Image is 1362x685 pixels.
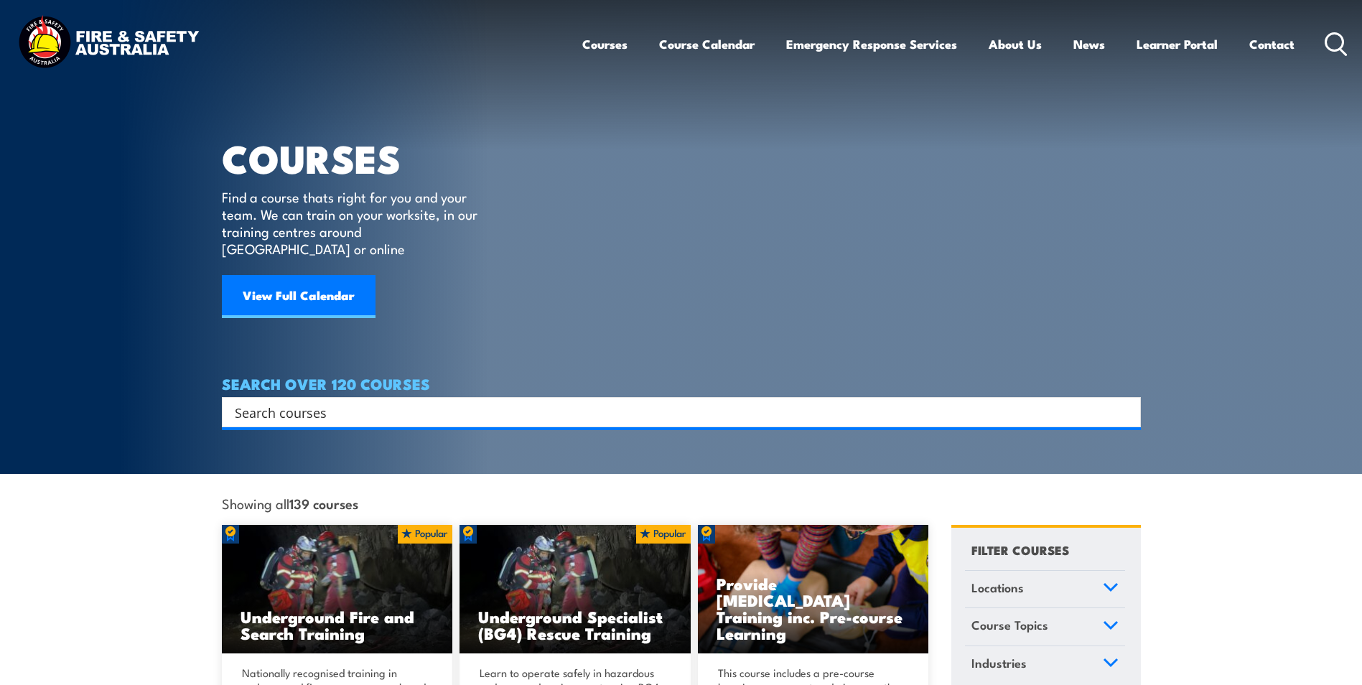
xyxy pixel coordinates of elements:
[460,525,691,654] a: Underground Specialist (BG4) Rescue Training
[222,275,376,318] a: View Full Calendar
[971,540,1069,559] h4: FILTER COURSES
[971,615,1048,635] span: Course Topics
[1137,25,1218,63] a: Learner Portal
[971,653,1027,673] span: Industries
[698,525,929,654] img: Low Voltage Rescue and Provide CPR
[989,25,1042,63] a: About Us
[222,525,453,654] a: Underground Fire and Search Training
[222,188,484,257] p: Find a course thats right for you and your team. We can train on your worksite, in our training c...
[659,25,755,63] a: Course Calendar
[289,493,358,513] strong: 139 courses
[222,141,498,174] h1: COURSES
[222,495,358,511] span: Showing all
[460,525,691,654] img: Underground mine rescue
[238,402,1112,422] form: Search form
[478,608,672,641] h3: Underground Specialist (BG4) Rescue Training
[717,575,910,641] h3: Provide [MEDICAL_DATA] Training inc. Pre-course Learning
[1073,25,1105,63] a: News
[222,376,1141,391] h4: SEARCH OVER 120 COURSES
[698,525,929,654] a: Provide [MEDICAL_DATA] Training inc. Pre-course Learning
[1116,402,1136,422] button: Search magnifier button
[1249,25,1295,63] a: Contact
[965,571,1125,608] a: Locations
[965,608,1125,646] a: Course Topics
[235,401,1109,423] input: Search input
[241,608,434,641] h3: Underground Fire and Search Training
[971,578,1024,597] span: Locations
[222,525,453,654] img: Underground mine rescue
[786,25,957,63] a: Emergency Response Services
[965,646,1125,684] a: Industries
[582,25,628,63] a: Courses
